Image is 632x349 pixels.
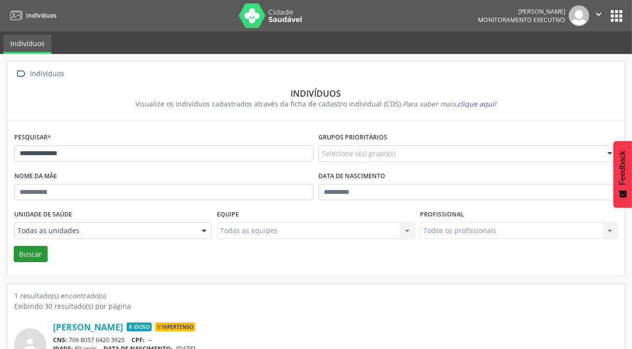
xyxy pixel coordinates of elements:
i: Para saber mais, [403,99,497,108]
span: Monitoramento Executivo [478,16,565,24]
span: clique aqui! [458,99,497,108]
div: Indivíduos [28,67,66,81]
span: Hipertenso [155,322,195,331]
span: CPF: [132,336,145,344]
div: Indivíduos [21,88,611,99]
span: Selecione o(s) grupo(s) [322,148,395,159]
div: 1 resultado(s) encontrado(s) [14,291,618,301]
i:  [593,9,604,20]
div: Exibindo 30 resultado(s) por página [14,301,618,311]
span: Feedback [618,151,627,185]
label: Data de nascimento [318,169,385,184]
button: apps [608,7,625,25]
div: [PERSON_NAME] [478,7,565,16]
a: [PERSON_NAME] [53,322,123,332]
label: Nome da mãe [14,169,57,184]
a: Indivíduos [7,7,56,24]
span: -- [148,336,152,344]
div: 706 8057 6420 3925 [53,336,618,344]
span: Idoso [127,322,152,331]
a:  Indivíduos [14,67,66,81]
span: Todas as unidades [18,226,192,236]
a: Indivíduos [3,35,52,54]
label: Grupos prioritários [318,130,387,145]
label: Pesquisar [14,130,51,145]
button: Buscar [14,246,48,263]
span: CNS: [53,336,67,344]
button:  [589,5,608,26]
i:  [14,67,28,81]
span: Indivíduos [26,11,56,20]
img: img [569,5,589,26]
div: Visualize os indivíduos cadastrados através da ficha de cadastro individual (CDS). [21,99,611,109]
label: Unidade de saúde [14,207,72,222]
label: Equipe [217,207,239,222]
label: Profissional [420,207,464,222]
button: Feedback - Mostrar pesquisa [613,141,632,208]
